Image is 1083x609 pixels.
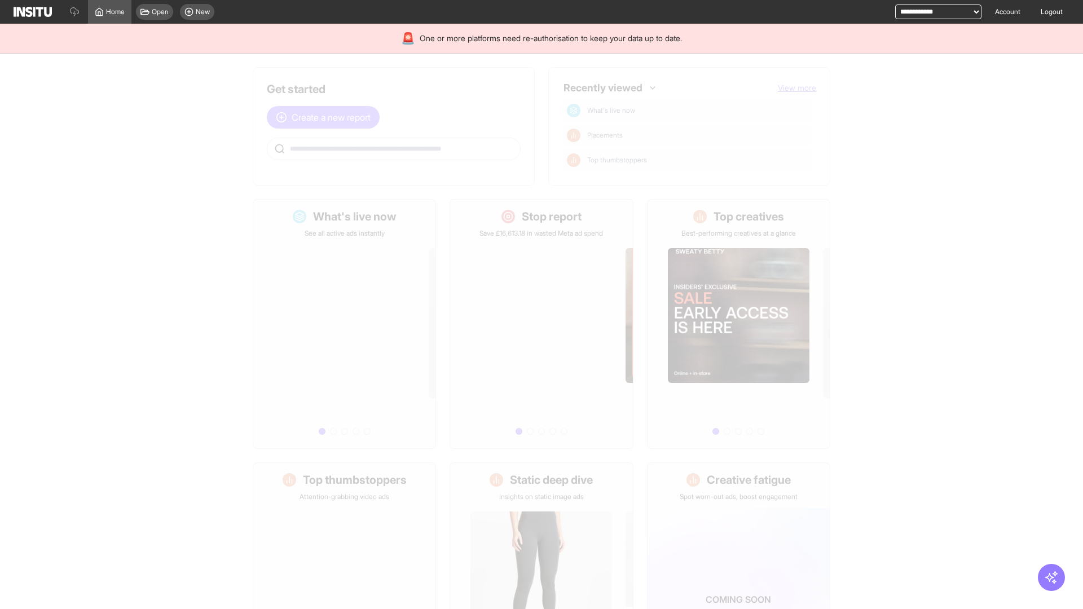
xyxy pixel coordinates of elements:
span: One or more platforms need re-authorisation to keep your data up to date. [420,33,682,44]
span: Home [106,7,125,16]
span: New [196,7,210,16]
span: Open [152,7,169,16]
img: Logo [14,7,52,17]
div: 🚨 [401,30,415,46]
